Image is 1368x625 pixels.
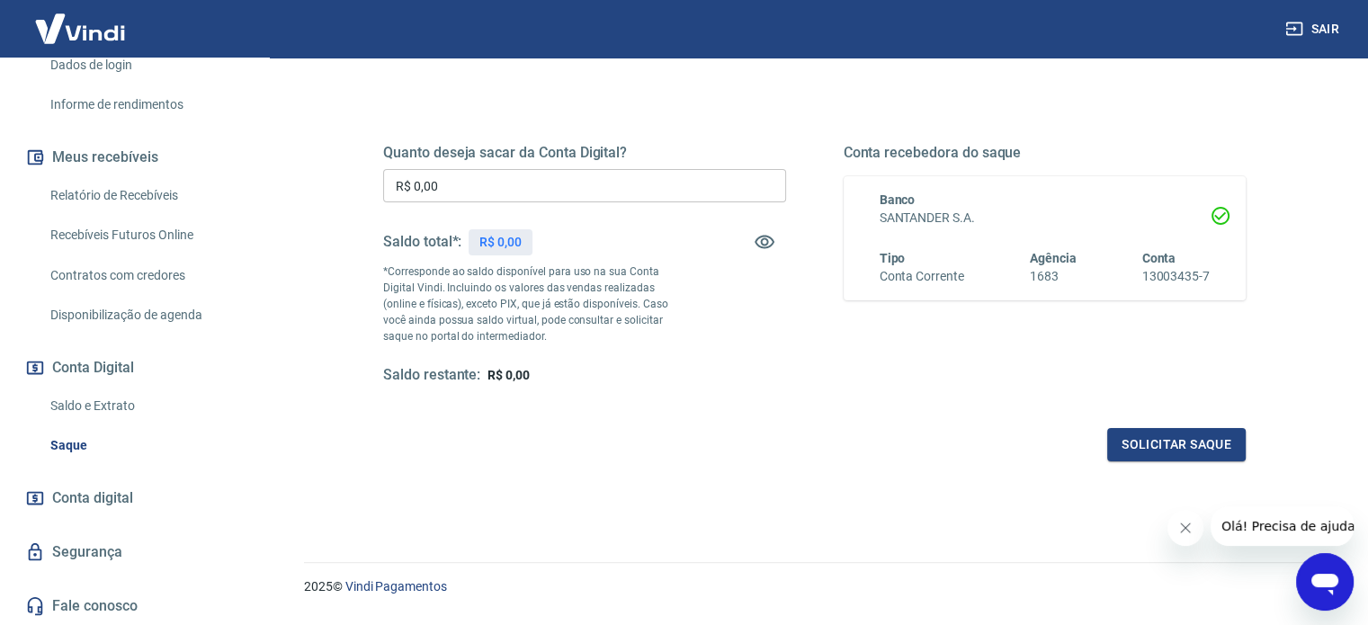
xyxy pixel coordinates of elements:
p: R$ 0,00 [479,233,522,252]
img: Vindi [22,1,139,56]
span: Tipo [880,251,906,265]
a: Vindi Pagamentos [345,579,447,594]
h5: Quanto deseja sacar da Conta Digital? [383,144,786,162]
a: Relatório de Recebíveis [43,177,247,214]
button: Conta Digital [22,348,247,388]
span: R$ 0,00 [487,368,530,382]
a: Saque [43,427,247,464]
h6: 13003435-7 [1141,267,1210,286]
span: Conta digital [52,486,133,511]
h5: Saldo total*: [383,233,461,251]
p: *Corresponde ao saldo disponível para uso na sua Conta Digital Vindi. Incluindo os valores das ve... [383,263,685,344]
button: Sair [1282,13,1346,46]
span: Agência [1030,251,1077,265]
button: Meus recebíveis [22,138,247,177]
h5: Saldo restante: [383,366,480,385]
h6: SANTANDER S.A. [880,209,1211,228]
p: 2025 © [304,577,1325,596]
a: Saldo e Extrato [43,388,247,424]
span: Conta [1141,251,1176,265]
a: Segurança [22,532,247,572]
a: Contratos com credores [43,257,247,294]
a: Recebíveis Futuros Online [43,217,247,254]
h6: Conta Corrente [880,267,964,286]
h6: 1683 [1030,267,1077,286]
iframe: Botão para abrir a janela de mensagens [1296,553,1354,611]
span: Banco [880,192,916,207]
h5: Conta recebedora do saque [844,144,1247,162]
a: Informe de rendimentos [43,86,247,123]
a: Dados de login [43,47,247,84]
a: Disponibilização de agenda [43,297,247,334]
a: Conta digital [22,478,247,518]
iframe: Fechar mensagem [1167,510,1203,546]
iframe: Mensagem da empresa [1211,506,1354,546]
span: Olá! Precisa de ajuda? [11,13,151,27]
button: Solicitar saque [1107,428,1246,461]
